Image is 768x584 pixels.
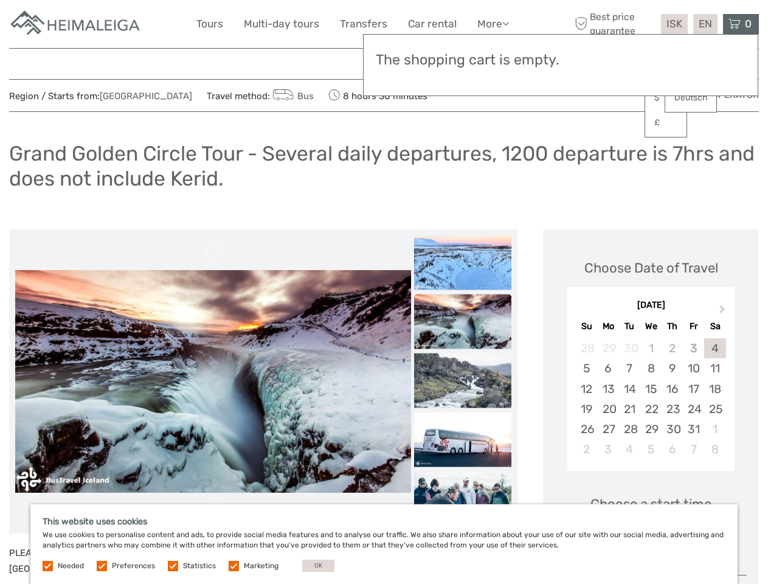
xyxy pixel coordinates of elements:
div: Choose Thursday, October 9th, 2025 [662,358,683,378]
div: Choose Date of Travel [584,259,718,277]
a: Car rental [408,15,457,33]
div: Mo [598,318,619,335]
div: Choose Wednesday, October 29th, 2025 [640,419,662,439]
div: Choose Friday, October 24th, 2025 [683,399,704,419]
span: 8 hours 30 minutes [328,87,427,104]
a: More [477,15,509,33]
div: We use cookies to personalise content and ads, to provide social media features and to analyse ou... [30,504,738,584]
div: Tu [619,318,640,335]
div: Choose Friday, October 10th, 2025 [683,358,704,378]
p: We're away right now. Please check back later! [17,21,137,31]
a: £ [645,112,687,134]
div: Choose Saturday, November 1st, 2025 [704,419,725,439]
div: Not available Thursday, October 2nd, 2025 [662,338,683,358]
img: 9e5d23ab2cea4e7093a9f34807ac27f7_slider_thumbnail.jpeg [414,412,511,467]
a: Transfers [340,15,387,33]
img: b7882067eab749c6b81d7cdf3c0425cd_slider_thumbnail.jpeg [414,294,511,349]
div: Choose Tuesday, October 28th, 2025 [619,419,640,439]
label: Marketing [244,561,278,571]
div: Choose Monday, October 6th, 2025 [598,358,619,378]
div: Choose Sunday, October 26th, 2025 [576,419,597,439]
div: Choose Monday, October 27th, 2025 [598,419,619,439]
h1: Grand Golden Circle Tour - Several daily departures, 1200 departure is 7hrs and does not include ... [9,141,759,190]
div: Choose Tuesday, October 21st, 2025 [619,399,640,419]
div: Choose Thursday, October 30th, 2025 [662,419,683,439]
a: [GEOGRAPHIC_DATA] [100,91,192,102]
div: [DATE] [567,299,735,312]
span: ISK [666,18,682,30]
div: EN [693,14,718,34]
div: Not available Monday, September 29th, 2025 [598,338,619,358]
div: Choose Sunday, November 2nd, 2025 [576,439,597,459]
label: Preferences [112,561,155,571]
button: Next Month [714,302,733,322]
div: Choose Sunday, October 5th, 2025 [576,358,597,378]
span: Travel method: [207,87,314,104]
div: Choose Friday, October 31st, 2025 [683,419,704,439]
a: $ [645,87,687,109]
div: Choose Wednesday, November 5th, 2025 [640,439,662,459]
div: Choose Monday, October 13th, 2025 [598,379,619,399]
div: Not available Tuesday, September 30th, 2025 [619,338,640,358]
img: 9e72011015fd4cdeb3ad1d82aa40e3d3_slider_thumbnail.jpeg [414,235,511,290]
a: Deutsch [665,87,716,109]
div: Choose Friday, November 7th, 2025 [683,439,704,459]
label: Needed [58,561,84,571]
div: Choose Saturday, November 8th, 2025 [704,439,725,459]
img: 5cba6e1ccd0c40ebbec29ee900aaedc0_slider_thumbnail.jpeg [414,471,511,526]
div: Fr [683,318,704,335]
button: OK [302,560,334,572]
div: Choose Sunday, October 19th, 2025 [576,399,597,419]
h3: The shopping cart is empty. [376,52,746,69]
div: Choose Monday, November 3rd, 2025 [598,439,619,459]
img: b7882067eab749c6b81d7cdf3c0425cd_main_slider.jpeg [15,270,411,493]
span: 0 [743,18,753,30]
div: Not available Sunday, September 28th, 2025 [576,338,597,358]
span: Region / Starts from: [9,90,192,103]
button: Open LiveChat chat widget [140,19,154,33]
a: Multi-day tours [244,15,319,33]
label: Statistics [183,561,216,571]
div: Choose Wednesday, October 15th, 2025 [640,379,662,399]
div: Not available Wednesday, October 1st, 2025 [640,338,662,358]
div: Choose Monday, October 20th, 2025 [598,399,619,419]
div: Choose Saturday, October 25th, 2025 [704,399,725,419]
div: Choose Friday, October 17th, 2025 [683,379,704,399]
div: Choose Wednesday, October 22nd, 2025 [640,399,662,419]
div: Choose Tuesday, October 7th, 2025 [619,358,640,378]
div: Choose Thursday, October 16th, 2025 [662,379,683,399]
div: Th [662,318,683,335]
div: Choose Thursday, November 6th, 2025 [662,439,683,459]
div: Choose Wednesday, October 8th, 2025 [640,358,662,378]
img: Apartments in Reykjavik [9,9,143,39]
span: PLEASE NOTE: The 1200 tour is slightly shorter at 7 hours, 1000kr cheaper & does not include a st... [9,547,451,574]
h5: This website uses cookies [43,516,725,527]
div: Choose Sunday, October 12th, 2025 [576,379,597,399]
div: Su [576,318,597,335]
div: Choose Saturday, October 18th, 2025 [704,379,725,399]
div: Sa [704,318,725,335]
img: 3252cc03feac46778faa98bf00809dc8_slider_thumbnail.jpeg [414,353,511,408]
span: Choose a start time [590,495,711,513]
div: Choose Saturday, October 11th, 2025 [704,358,725,378]
div: Choose Saturday, October 4th, 2025 [704,338,725,358]
div: Choose Tuesday, November 4th, 2025 [619,439,640,459]
a: Tours [196,15,223,33]
span: Best price guarantee [572,10,658,37]
div: month 2025-10 [571,338,730,459]
div: Choose Tuesday, October 14th, 2025 [619,379,640,399]
div: Not available Friday, October 3rd, 2025 [683,338,704,358]
div: Choose Thursday, October 23rd, 2025 [662,399,683,419]
a: Bus [270,91,314,102]
div: We [640,318,662,335]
